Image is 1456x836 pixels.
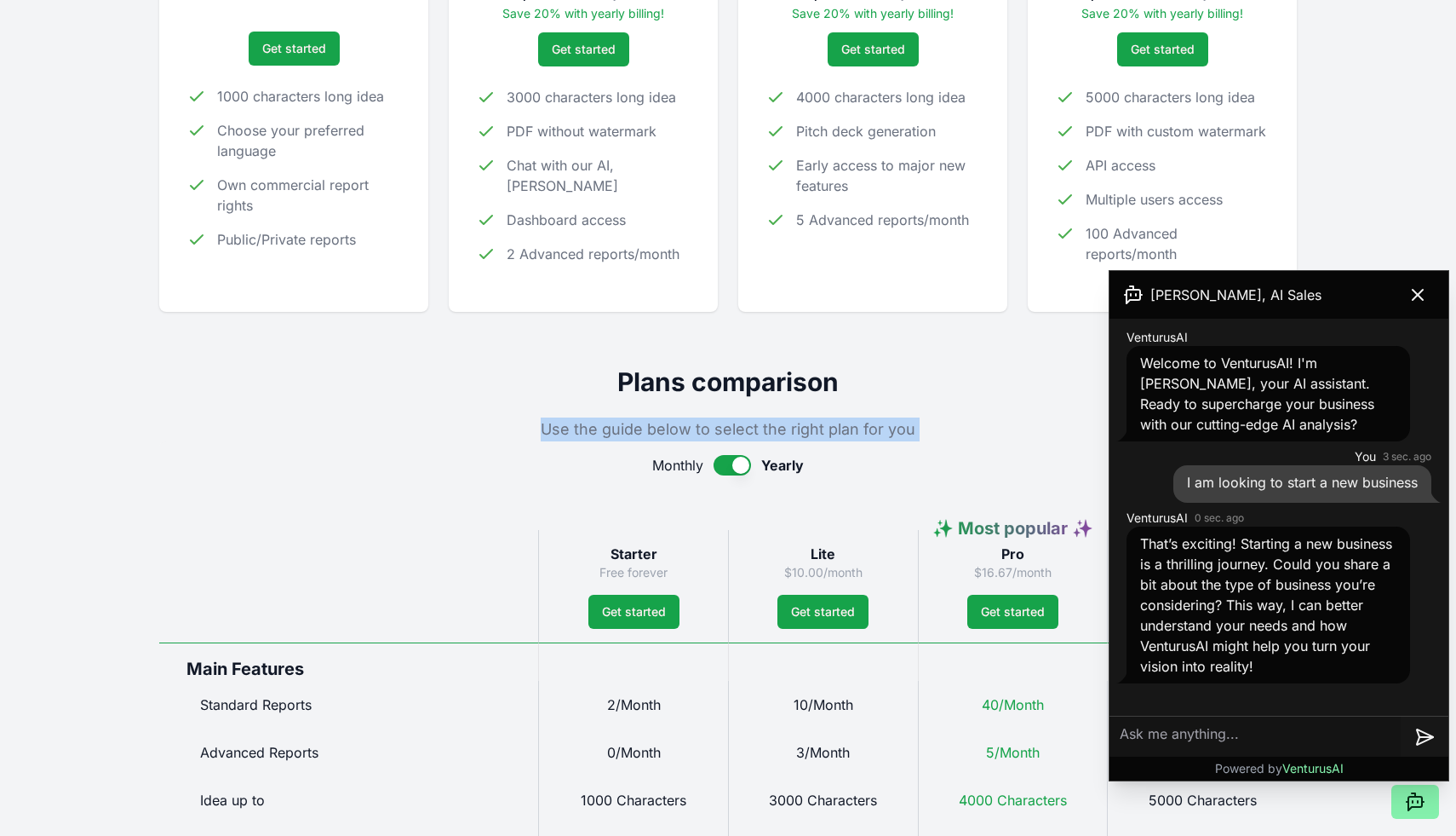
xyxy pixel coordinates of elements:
[796,155,980,196] span: Early access to major new features
[932,564,1094,581] p: $16.67/month
[769,792,877,809] span: 3000 Characters
[217,120,401,161] span: Choose your preferred language
[159,729,538,776] div: Advanced Reports
[249,32,340,66] a: Get started
[507,244,679,264] span: 2 Advanced reports/month
[828,32,919,66] a: Get started
[982,696,1044,713] span: 40/Month
[1126,510,1188,527] span: VenturusAI
[959,792,1067,809] span: 4000 Characters
[986,744,1040,761] span: 5/Month
[796,87,966,107] span: 4000 characters long idea
[1355,448,1376,465] span: You
[538,32,629,66] a: Get started
[217,229,356,250] span: Public/Private reports
[502,6,664,20] span: Save 20% with yearly billing!
[588,595,679,629] a: Get started
[607,696,661,713] span: 2/Month
[1086,189,1223,210] span: Multiple users access
[792,6,954,20] span: Save 20% with yearly billing!
[507,87,676,107] span: 3000 characters long idea
[553,564,714,581] p: Free forever
[1215,760,1344,777] p: Powered by
[1140,535,1392,675] span: That’s exciting! Starting a new business is a thrilling journey. Could you share a bit about the ...
[159,643,538,681] div: Main Features
[1383,450,1431,464] time: 3 sec. ago
[796,744,850,761] span: 3/Month
[1086,155,1155,176] span: API access
[1081,6,1243,20] span: Save 20% with yearly billing!
[507,210,626,230] span: Dashboard access
[777,595,868,629] a: Get started
[1117,32,1208,66] a: Get started
[507,155,691,196] span: Chat with our AI, [PERSON_NAME]
[159,418,1297,441] p: Use the guide below to select the right plan for you
[932,518,1093,539] span: ✨ Most popular ✨
[652,455,703,476] span: Monthly
[742,564,904,581] p: $10.00/month
[159,776,538,824] div: Idea up to
[1282,761,1344,775] span: VenturusAI
[1086,87,1255,107] span: 5000 characters long idea
[553,544,714,564] h3: Starter
[1149,792,1257,809] span: 5000 Characters
[1187,474,1418,491] span: I am looking to start a new business
[1140,355,1374,433] span: Welcome to VenturusAI! I'm [PERSON_NAME], your AI assistant. Ready to supercharge your business w...
[794,696,853,713] span: 10/Month
[217,86,384,107] span: 1000 characters long idea
[796,210,969,230] span: 5 Advanced reports/month
[742,544,904,564] h3: Lite
[507,121,656,141] span: PDF without watermark
[607,744,661,761] span: 0/Month
[1126,329,1188,346] span: VenturusAI
[1086,121,1266,141] span: PDF with custom watermark
[159,366,1297,397] h2: Plans comparison
[761,455,804,476] span: Yearly
[1195,511,1244,525] time: 0 sec. ago
[796,121,936,141] span: Pitch deck generation
[159,681,538,729] div: Standard Reports
[217,175,401,216] span: Own commercial report rights
[967,595,1058,629] a: Get started
[1150,285,1321,305] span: [PERSON_NAME], AI Sales
[932,544,1094,564] h3: Pro
[1086,223,1270,264] span: 100 Advanced reports/month
[581,792,686,809] span: 1000 Characters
